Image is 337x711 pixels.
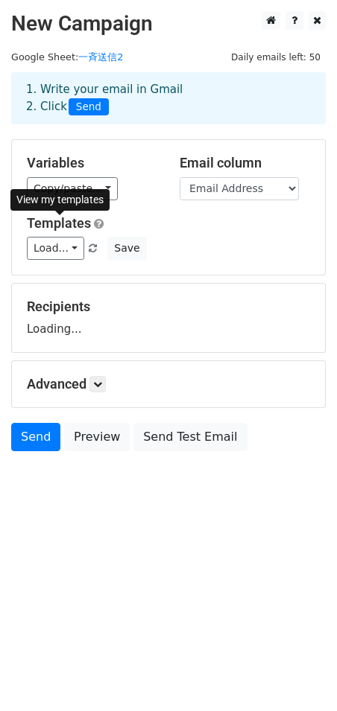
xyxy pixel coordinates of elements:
[15,81,322,115] div: 1. Write your email in Gmail 2. Click
[27,299,310,315] h5: Recipients
[27,215,91,231] a: Templates
[11,11,326,36] h2: New Campaign
[78,51,123,63] a: 一斉送信2
[69,98,109,116] span: Send
[226,51,326,63] a: Daily emails left: 50
[11,51,123,63] small: Google Sheet:
[64,423,130,451] a: Preview
[27,299,310,337] div: Loading...
[27,376,310,392] h5: Advanced
[27,155,157,171] h5: Variables
[180,155,310,171] h5: Email column
[10,189,110,211] div: View my templates
[133,423,247,451] a: Send Test Email
[27,177,118,200] a: Copy/paste...
[107,237,146,260] button: Save
[11,423,60,451] a: Send
[27,237,84,260] a: Load...
[226,49,326,66] span: Daily emails left: 50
